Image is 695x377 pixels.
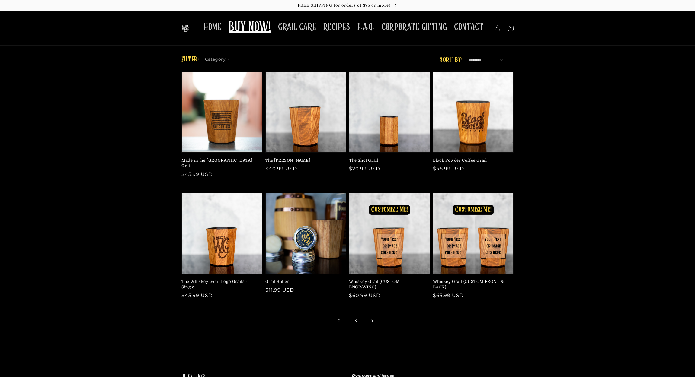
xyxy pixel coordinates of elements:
[200,17,225,36] a: HOME
[204,21,221,33] span: HOME
[181,279,259,290] a: The Whiskey Grail Logo Grails - Single
[354,17,378,36] a: F.A.Q.
[265,279,343,284] a: Grail Butter
[225,16,274,40] a: BUY NOW!
[316,314,330,328] span: Page 1
[450,17,487,36] a: CONTACT
[440,56,462,64] label: Sort by:
[349,314,362,328] a: Page 3
[357,21,374,33] span: F.A.Q.
[433,158,510,163] a: Black Powder Coffee Grail
[349,158,426,163] a: The Shot Grail
[278,21,316,33] span: GRAIL CARE
[382,21,447,33] span: CORPORATE GIFTING
[333,314,346,328] a: Page 2
[365,314,379,328] a: Next page
[454,21,484,33] span: CONTACT
[274,17,320,36] a: GRAIL CARE
[181,25,189,32] img: The Whiskey Grail
[181,54,199,65] h2: Filter:
[378,17,450,36] a: CORPORATE GIFTING
[6,3,689,8] p: FREE SHIPPING for orders of $75 or more!
[265,158,343,163] a: The [PERSON_NAME]
[349,279,426,290] a: Whiskey Grail (CUSTOM ENGRAVING)
[181,314,514,328] nav: Pagination
[205,55,234,61] summary: Category
[229,19,271,36] span: BUY NOW!
[323,21,350,33] span: RECIPES
[205,56,226,62] span: Category
[433,279,510,290] a: Whiskey Grail (CUSTOM FRONT & BACK)
[320,17,354,36] a: RECIPES
[181,158,259,169] a: Made in the [GEOGRAPHIC_DATA] Grail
